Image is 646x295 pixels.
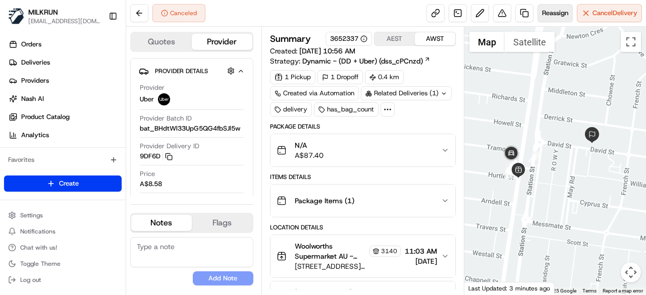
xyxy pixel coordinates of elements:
span: bat_BHdtWl33UpG5QG4fbSJl5w [140,124,240,133]
span: Reassign [542,9,568,18]
button: Reassign [537,4,573,22]
span: Created: [270,46,355,56]
button: Toggle fullscreen view [621,32,641,52]
div: has_bag_count [314,102,379,116]
button: 9DF6D [140,152,173,161]
span: Analytics [21,131,49,140]
span: Cancel Delivery [593,9,637,18]
button: Log out [4,273,122,287]
a: Orders [4,36,126,52]
button: Notes [131,215,192,231]
button: 3652337 [330,34,367,43]
span: 3140 [381,247,397,255]
div: Favorites [4,152,122,168]
span: Deliveries [21,58,50,67]
a: Deliveries [4,54,126,71]
button: Chat with us! [4,241,122,255]
span: Notifications [20,227,56,235]
span: [DATE] 10:56 AM [299,46,355,55]
span: A$8.58 [140,180,162,189]
div: 4 [504,168,515,179]
span: Price [140,169,155,179]
div: Last Updated: 3 minutes ago [464,282,555,294]
a: Nash AI [4,91,126,107]
button: Toggle Theme [4,257,122,271]
span: A$87.40 [295,150,324,160]
button: CancelDelivery [577,4,642,22]
div: Items Details [270,173,456,181]
a: Open this area in Google Maps (opens a new window) [467,281,500,294]
span: Chat with us! [20,244,57,252]
span: Package Items ( 1 ) [295,196,354,206]
a: Providers [4,73,126,89]
div: 1 Pickup [270,70,315,84]
span: Dynamic - (DD + Uber) (dss_cPCnzd) [302,56,423,66]
button: Package Items (1) [271,185,455,217]
button: Flags [192,215,252,231]
img: MILKRUN [8,8,24,24]
button: AEST [374,32,415,45]
button: [EMAIL_ADDRESS][DOMAIN_NAME] [28,17,100,25]
button: N/AA$87.40 [271,134,455,166]
img: Google [467,281,500,294]
button: Show street map [469,32,505,52]
a: Product Catalog [4,109,126,125]
button: Woolworths Supermarket AU - Lalor Store Manager3140[STREET_ADDRESS][PERSON_NAME]11:03 AM[DATE] [271,235,455,277]
span: Uber [140,95,154,104]
a: Terms [582,288,597,293]
div: 1 Dropoff [317,70,363,84]
button: Provider [192,34,252,50]
img: uber-new-logo.jpeg [158,93,170,105]
div: Package Details [270,123,456,131]
span: Provider Details [155,67,208,75]
span: Settings [20,211,43,219]
a: Report a map error [603,288,643,293]
div: Location Details [270,223,456,231]
button: Quotes [131,34,192,50]
span: [DATE] [405,256,437,266]
span: Providers [21,76,49,85]
div: Related Deliveries (1) [361,86,452,100]
a: Dynamic - (DD + Uber) (dss_cPCnzd) [302,56,430,66]
span: Provider Delivery ID [140,142,199,151]
button: MILKRUN [28,7,58,17]
div: 7 [505,162,516,173]
div: 0.4 km [365,70,404,84]
span: Provider [140,83,165,92]
button: MILKRUNMILKRUN[EMAIL_ADDRESS][DOMAIN_NAME] [4,4,104,28]
button: Settings [4,208,122,222]
button: Map camera controls [621,262,641,282]
button: Show satellite imagery [505,32,555,52]
div: 6 [505,163,516,174]
h3: Summary [270,34,311,43]
button: Notifications [4,224,122,239]
button: Create [4,175,122,192]
span: Toggle Theme [20,260,61,268]
a: Analytics [4,127,126,143]
div: 9 [506,160,517,171]
span: Create [59,179,79,188]
span: Product Catalog [21,112,70,122]
span: Provider Batch ID [140,114,192,123]
a: Created via Automation [270,86,359,100]
button: AWST [415,32,455,45]
button: Provider Details [139,63,245,79]
span: Orders [21,40,41,49]
span: N/A [295,140,324,150]
span: 11:03 AM [405,246,437,256]
span: Nash AI [21,94,44,103]
div: Strategy: [270,56,430,66]
span: Log out [20,276,41,284]
span: [STREET_ADDRESS][PERSON_NAME] [295,261,401,271]
div: delivery [270,102,312,116]
div: 3 [528,151,539,162]
button: Canceled [152,4,205,22]
span: Woolworths Supermarket AU - Lalor Store Manager [295,241,367,261]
